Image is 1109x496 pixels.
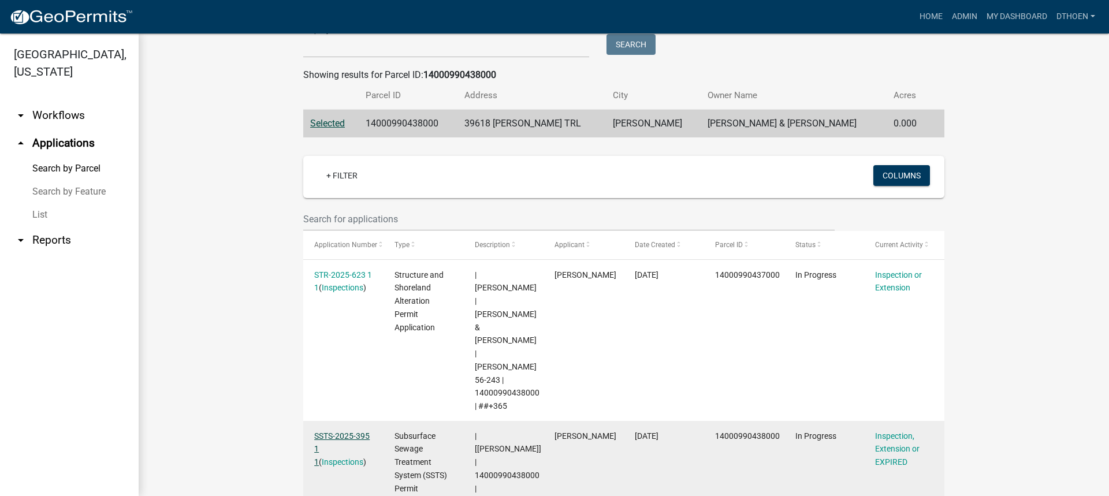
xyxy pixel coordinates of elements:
[317,165,367,186] a: + Filter
[359,82,457,109] th: Parcel ID
[359,110,457,138] td: 14000990438000
[395,270,444,332] span: Structure and Shoreland Alteration Permit Application
[715,241,743,249] span: Parcel ID
[14,233,28,247] i: arrow_drop_down
[606,82,701,109] th: City
[314,241,377,249] span: Application Number
[784,231,865,259] datatable-header-cell: Status
[795,270,836,279] span: In Progress
[322,457,363,467] a: Inspections
[314,268,372,295] div: ( )
[464,231,544,259] datatable-header-cell: Description
[314,431,370,467] a: SSTS-2025-395 1 1
[635,241,675,249] span: Date Created
[701,110,886,138] td: [PERSON_NAME] & [PERSON_NAME]
[873,165,930,186] button: Columns
[14,109,28,122] i: arrow_drop_down
[303,207,835,231] input: Search for applications
[1052,6,1100,28] a: dthoen
[310,118,345,129] a: Selected
[982,6,1052,28] a: My Dashboard
[795,241,816,249] span: Status
[635,431,658,441] span: 09/03/2025
[303,231,384,259] datatable-header-cell: Application Number
[875,431,920,467] a: Inspection, Extension or EXPIRED
[875,270,922,293] a: Inspection or Extension
[554,431,616,441] span: Scott M Ellingson
[475,241,510,249] span: Description
[715,270,780,279] span: 14000990437000
[423,69,496,80] strong: 14000990438000
[457,110,606,138] td: 39618 [PERSON_NAME] TRL
[704,231,784,259] datatable-header-cell: Parcel ID
[14,136,28,150] i: arrow_drop_up
[606,110,701,138] td: [PERSON_NAME]
[887,82,929,109] th: Acres
[887,110,929,138] td: 0.000
[715,431,780,441] span: 14000990438000
[947,6,982,28] a: Admin
[624,231,704,259] datatable-header-cell: Date Created
[701,82,886,109] th: Owner Name
[475,270,539,411] span: | Eric Babolian | MICHAEL FROEMKE & AIMEE VOLK | Marion 56-243 | 14000990438000 | ##+365
[864,231,944,259] datatable-header-cell: Current Activity
[303,68,944,82] div: Showing results for Parcel ID:
[875,241,923,249] span: Current Activity
[314,270,372,293] a: STR-2025-623 1 1
[322,283,363,292] a: Inspections
[457,82,606,109] th: Address
[384,231,464,259] datatable-header-cell: Type
[395,241,410,249] span: Type
[915,6,947,28] a: Home
[314,430,372,469] div: ( )
[606,34,656,55] button: Search
[635,270,658,279] span: 09/08/2025
[554,270,616,279] span: Troy Hemmelgarn
[544,231,624,259] datatable-header-cell: Applicant
[795,431,836,441] span: In Progress
[554,241,585,249] span: Applicant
